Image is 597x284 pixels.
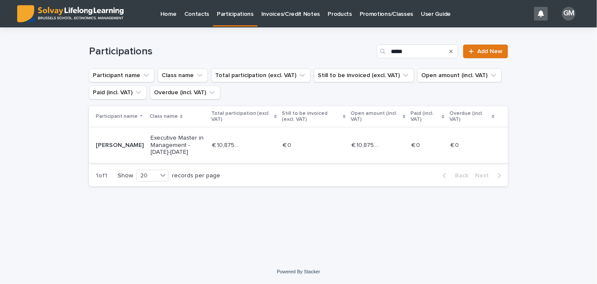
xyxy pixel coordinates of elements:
p: 1 of 1 [89,165,114,186]
p: Participant name [96,112,138,121]
p: Open amount (incl. VAT) [351,109,401,125]
button: Overdue (incl. VAT) [150,86,220,99]
p: € 10,875.00 [212,140,244,149]
div: GM [562,7,576,21]
span: Add New [477,48,502,54]
button: Open amount (incl. VAT) [417,69,502,82]
button: Total participation (excl. VAT) [211,69,310,82]
div: 20 [137,171,157,180]
button: Next [472,172,508,179]
p: € 0 [283,140,293,149]
p: Total participation (excl. VAT) [211,109,272,125]
p: Class name [150,112,178,121]
p: [PERSON_NAME] [96,142,144,149]
span: Next [475,173,494,179]
a: Powered By Stacker [277,269,320,274]
span: Back [450,173,468,179]
p: € 0 [451,140,461,149]
input: Search [377,45,458,58]
p: Still to be invoiced (excl. VAT) [282,109,341,125]
p: Overdue (incl. VAT) [450,109,490,125]
button: Class name [158,69,208,82]
button: Participant name [89,69,154,82]
p: Executive Master in Management - [DATE]-[DATE] [151,135,205,156]
a: Add New [463,45,508,58]
button: Back [436,172,472,179]
p: € 0 [411,140,422,149]
button: Still to be invoiced (excl. VAT) [314,69,414,82]
p: Paid (incl. VAT) [411,109,440,125]
h1: Participations [89,45,373,58]
button: Paid (incl. VAT) [89,86,147,99]
img: ED0IkcNQHGZZMpCVrDht [17,5,124,22]
p: Show [118,172,133,179]
p: € 10,875.00 [352,140,384,149]
p: records per page [172,172,220,179]
tr: [PERSON_NAME]Executive Master in Management - [DATE]-[DATE]€ 10,875.00€ 10,875.00 € 0€ 0 € 10,875... [89,127,508,163]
